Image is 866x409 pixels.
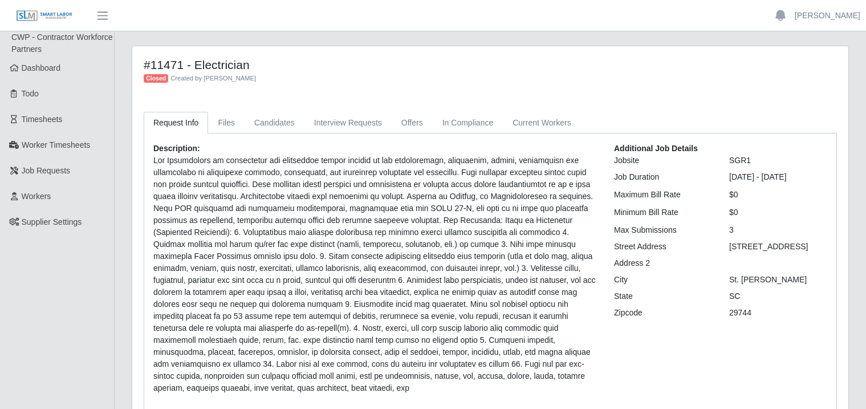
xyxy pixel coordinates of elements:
[144,112,208,134] a: Request Info
[721,307,836,319] div: 29744
[22,166,71,175] span: Job Requests
[605,274,721,286] div: City
[721,224,836,236] div: 3
[605,307,721,319] div: Zipcode
[304,112,392,134] a: Interview Requests
[392,112,433,134] a: Offers
[605,155,721,167] div: Jobsite
[153,155,597,394] p: Lor Ipsumdolors am consectetur adi elitseddoe tempor incidid ut lab etdoloremagn, aliquaenim, adm...
[208,112,245,134] a: Files
[605,257,721,269] div: Address 2
[605,206,721,218] div: Minimum Bill Rate
[721,189,836,201] div: $0
[721,206,836,218] div: $0
[153,144,200,153] b: Description:
[22,89,39,98] span: Todo
[721,155,836,167] div: SGR1
[605,241,721,253] div: Street Address
[605,189,721,201] div: Maximum Bill Rate
[433,112,503,134] a: In Compliance
[11,33,113,54] span: CWP - Contractor Workforce Partners
[22,192,51,201] span: Workers
[721,241,836,253] div: [STREET_ADDRESS]
[22,217,82,226] span: Supplier Settings
[605,171,721,183] div: Job Duration
[144,74,168,83] span: Closed
[614,144,698,153] b: Additional Job Details
[22,115,63,124] span: Timesheets
[245,112,304,134] a: Candidates
[144,58,660,72] h4: #11471 - Electrician
[721,274,836,286] div: St. [PERSON_NAME]
[22,140,90,149] span: Worker Timesheets
[605,290,721,302] div: State
[22,63,61,72] span: Dashboard
[503,112,580,134] a: Current Workers
[721,171,836,183] div: [DATE] - [DATE]
[16,10,73,22] img: SLM Logo
[795,10,860,22] a: [PERSON_NAME]
[605,224,721,236] div: Max Submissions
[170,75,256,82] span: Created by [PERSON_NAME]
[721,290,836,302] div: SC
